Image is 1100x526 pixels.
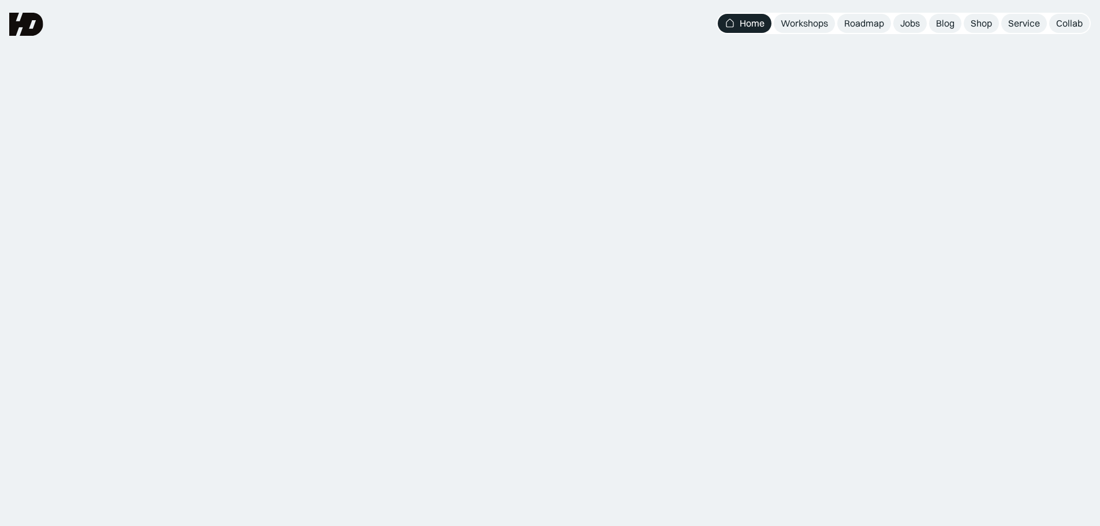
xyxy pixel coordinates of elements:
[844,17,884,29] div: Roadmap
[900,17,920,29] div: Jobs
[1001,14,1047,33] a: Service
[718,14,771,33] a: Home
[837,14,891,33] a: Roadmap
[781,17,828,29] div: Workshops
[964,14,999,33] a: Shop
[971,17,992,29] div: Shop
[893,14,927,33] a: Jobs
[774,14,835,33] a: Workshops
[1056,17,1083,29] div: Collab
[740,17,765,29] div: Home
[936,17,954,29] div: Blog
[1008,17,1040,29] div: Service
[929,14,961,33] a: Blog
[1049,14,1090,33] a: Collab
